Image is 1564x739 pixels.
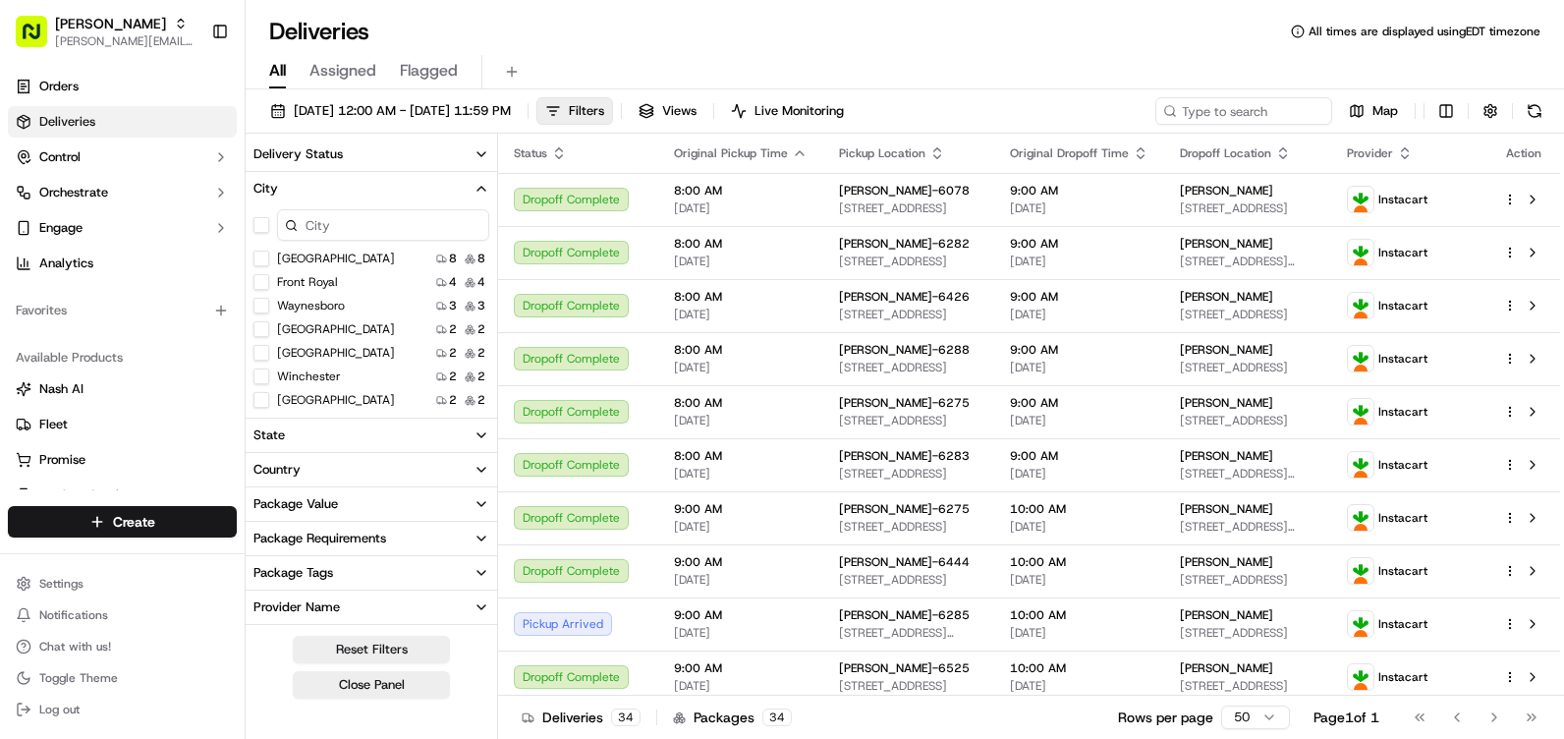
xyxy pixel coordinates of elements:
span: [DATE] [1010,466,1148,482]
span: Settings [39,576,84,592]
span: [DATE] [674,413,808,428]
span: [PERSON_NAME] [55,14,166,33]
span: Filters [569,102,604,120]
button: Chat with us! [8,633,237,660]
span: 8:00 AM [674,289,808,305]
span: Fleet [39,416,68,433]
span: [DATE] [1010,572,1148,588]
span: 2 [477,321,485,337]
a: Orders [8,71,237,102]
label: Waynesboro [277,298,345,313]
button: Delivery Status [246,138,497,171]
div: Package Value [253,495,338,513]
span: [PERSON_NAME]-6275 [839,501,970,517]
span: Engage [39,219,83,237]
span: 3 [449,298,457,313]
div: State [253,426,285,444]
button: Nash AI [8,373,237,405]
span: [DATE] [674,254,808,269]
span: 2 [477,369,485,384]
span: Status [514,145,547,161]
span: [DATE] [1010,254,1148,269]
img: Nash [20,20,59,59]
span: [STREET_ADDRESS] [839,678,978,694]
span: [STREET_ADDRESS] [1180,200,1315,216]
img: profile_instacart_ahold_partner.png [1348,452,1373,478]
span: Create [113,512,155,532]
label: [GEOGRAPHIC_DATA] [277,345,395,361]
div: City [253,180,278,198]
span: Dropoff Location [1180,145,1271,161]
button: Country [246,453,497,486]
span: Orders [39,78,79,95]
span: [DATE] [1010,519,1148,535]
label: [GEOGRAPHIC_DATA] [277,321,395,337]
span: [DATE] [674,466,808,482]
span: 2 [449,345,457,361]
a: Fleet [16,416,229,433]
span: [DATE] [674,200,808,216]
span: 8 [449,251,457,266]
button: Package Requirements [246,522,497,555]
span: 9:00 AM [1010,183,1148,199]
span: 9:00 AM [1010,236,1148,252]
div: Country [253,461,301,479]
span: [DATE] [1010,200,1148,216]
span: [STREET_ADDRESS][PERSON_NAME] [1180,519,1315,535]
span: 8:00 AM [674,395,808,411]
h1: Deliveries [269,16,369,47]
button: [PERSON_NAME][EMAIL_ADDRESS][PERSON_NAME][DOMAIN_NAME] [55,33,195,49]
span: [STREET_ADDRESS] [1180,413,1315,428]
span: 2 [477,392,485,408]
span: 9:00 AM [1010,342,1148,358]
span: [STREET_ADDRESS] [839,572,978,588]
span: [STREET_ADDRESS] [1180,678,1315,694]
span: 9:00 AM [1010,448,1148,464]
button: Reset Filters [293,636,450,663]
span: 8:00 AM [674,448,808,464]
div: 📗 [20,287,35,303]
button: Engage [8,212,237,244]
span: 9:00 AM [674,607,808,623]
span: 9:00 AM [674,660,808,676]
span: Instacart [1378,510,1427,526]
button: Orchestrate [8,177,237,208]
span: [PERSON_NAME] [1180,607,1273,623]
button: Fleet [8,409,237,440]
img: profile_instacart_ahold_partner.png [1348,664,1373,690]
button: Start new chat [334,194,358,217]
button: Package Tags [246,556,497,590]
span: [PERSON_NAME]-6426 [839,289,970,305]
div: Delivery Status [253,145,343,163]
span: 10:00 AM [1010,554,1148,570]
span: [DATE] [674,360,808,375]
span: 8 [477,251,485,266]
span: Deliveries [39,113,95,131]
span: [PERSON_NAME]-6444 [839,554,970,570]
span: [STREET_ADDRESS] [1180,360,1315,375]
img: profile_instacart_ahold_partner.png [1348,399,1373,425]
button: [DATE] 12:00 AM - [DATE] 11:59 PM [261,97,520,125]
span: 2 [449,321,457,337]
span: [DATE] [1010,413,1148,428]
span: [PERSON_NAME] [1180,395,1273,411]
div: 34 [611,709,641,726]
a: Product Catalog [16,486,229,504]
button: Create [8,506,237,538]
div: Deliveries [522,708,641,727]
span: [PERSON_NAME]-6285 [839,607,970,623]
img: profile_instacart_ahold_partner.png [1348,611,1373,637]
a: Deliveries [8,106,237,138]
button: Filters [536,97,613,125]
span: Instacart [1378,298,1427,313]
button: Product Catalog [8,480,237,511]
a: Powered byPylon [139,332,238,348]
button: Refresh [1521,97,1548,125]
span: API Documentation [186,285,315,305]
span: [PERSON_NAME] [1180,554,1273,570]
button: Promise [8,444,237,476]
div: Package Tags [253,564,333,582]
div: Favorites [8,295,237,326]
button: Provider Name [246,591,497,624]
